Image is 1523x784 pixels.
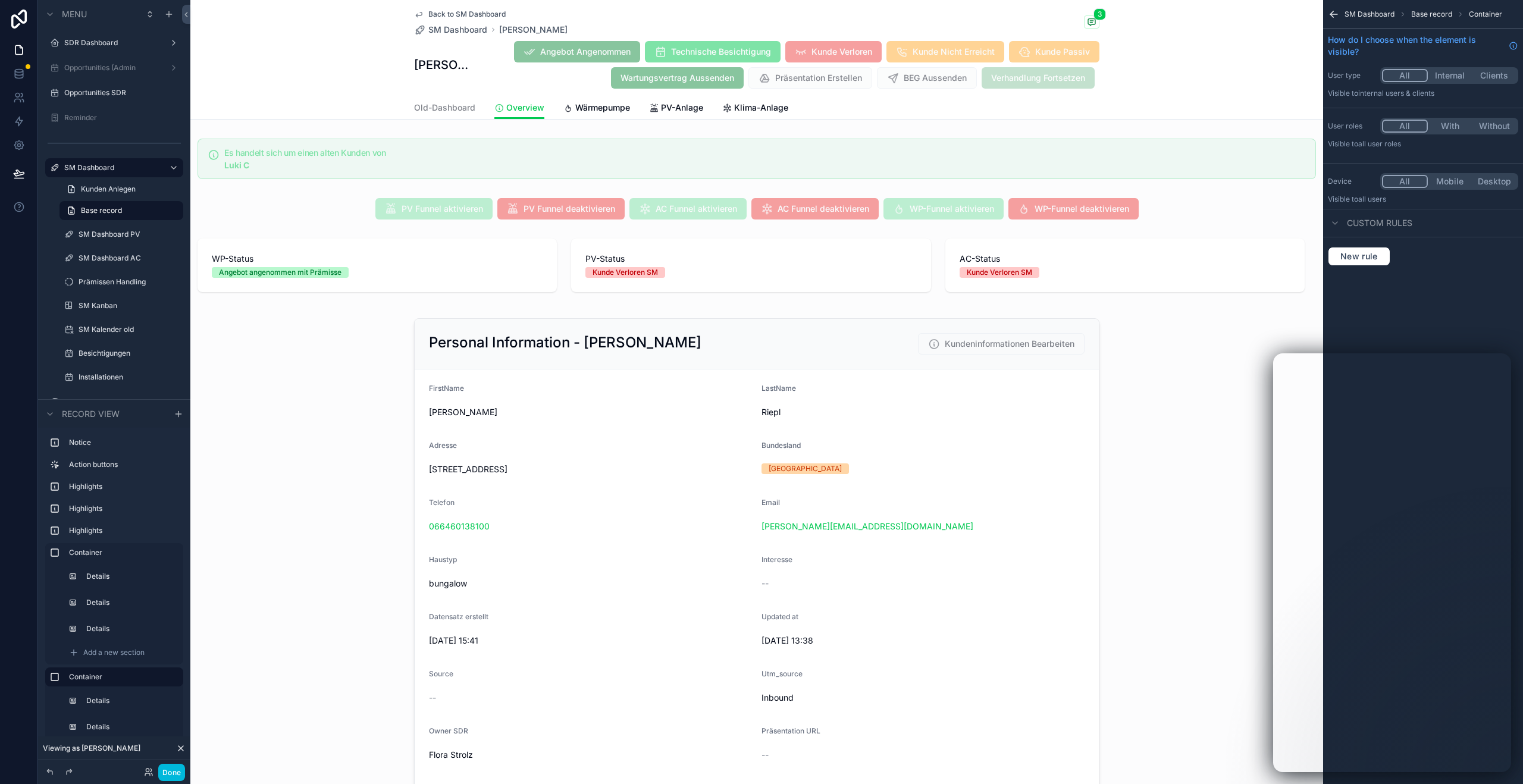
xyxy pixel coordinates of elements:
[414,10,506,19] a: Back to SM Dashboard
[81,184,136,194] span: Kunden Anlegen
[69,482,174,491] label: Highlights
[64,163,159,173] label: SM Dashboard
[86,572,171,581] label: Details
[1328,89,1518,98] p: Visible to
[38,428,190,741] div: scrollable content
[64,63,159,73] label: Opportunities (Admin
[1328,177,1375,186] label: Device
[649,97,703,121] a: PV-Anlage
[1472,175,1516,188] button: Desktop
[64,38,159,48] label: SDR Dashboard
[79,253,176,263] label: SM Dashboard AC
[722,97,788,121] a: Klima-Anlage
[1328,247,1390,266] button: New rule
[575,102,630,114] span: Wärmepumpe
[428,24,487,36] span: SM Dashboard
[79,230,176,239] label: SM Dashboard PV
[86,598,171,607] label: Details
[1328,71,1375,80] label: User type
[69,504,174,513] label: Highlights
[414,24,487,36] a: SM Dashboard
[499,24,568,36] a: [PERSON_NAME]
[69,548,174,557] label: Container
[1411,10,1452,19] span: Base record
[1472,120,1516,133] button: Without
[494,97,544,120] a: Overview
[81,206,122,215] span: Base record
[414,97,475,121] a: Old-Dashboard
[79,277,176,287] label: Prämissen Handling
[1428,69,1472,82] button: Internal
[69,438,174,447] label: Notice
[1273,353,1511,772] iframe: Intercom live chat
[79,325,176,334] label: SM Kalender old
[1358,139,1401,148] span: All user roles
[83,648,145,657] span: Add a new section
[1382,175,1428,188] button: All
[79,349,176,358] label: Besichtigungen
[1358,195,1386,203] span: all users
[1428,175,1472,188] button: Mobile
[1093,8,1106,20] span: 3
[43,744,140,753] span: Viewing as [PERSON_NAME]
[1428,120,1472,133] button: With
[79,301,176,311] label: SM Kanban
[661,102,703,114] span: PV-Anlage
[86,624,171,634] label: Details
[1328,121,1375,131] label: User roles
[1328,139,1518,149] p: Visible to
[1472,69,1516,82] button: Clients
[64,397,176,407] label: SMSDR Dashboard
[414,102,475,114] span: Old-Dashboard
[59,201,183,220] a: Base record
[1336,251,1383,262] span: New rule
[62,407,120,419] span: Record view
[64,113,176,123] label: Reminder
[1345,10,1394,19] span: SM Dashboard
[86,696,171,705] label: Details
[734,102,788,114] span: Klima-Anlage
[86,722,171,732] label: Details
[1382,69,1428,82] button: All
[1328,34,1504,58] span: How do I choose when the element is visible?
[1469,10,1502,19] span: Container
[69,672,174,682] label: Container
[563,97,630,121] a: Wärmepumpe
[414,57,470,73] h1: [PERSON_NAME]
[1328,34,1518,58] a: How do I choose when the element is visible?
[1328,195,1518,204] p: Visible to
[1358,89,1434,98] span: Internal users & clients
[1084,15,1099,30] button: 3
[64,88,176,98] label: Opportunities SDR
[62,8,87,20] span: Menu
[59,180,183,199] a: Kunden Anlegen
[506,102,544,114] span: Overview
[79,372,176,382] label: Installationen
[1347,217,1412,229] span: Custom rules
[69,526,174,535] label: Highlights
[158,764,185,781] button: Done
[69,460,174,469] label: Action buttons
[428,10,506,19] span: Back to SM Dashboard
[1382,120,1428,133] button: All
